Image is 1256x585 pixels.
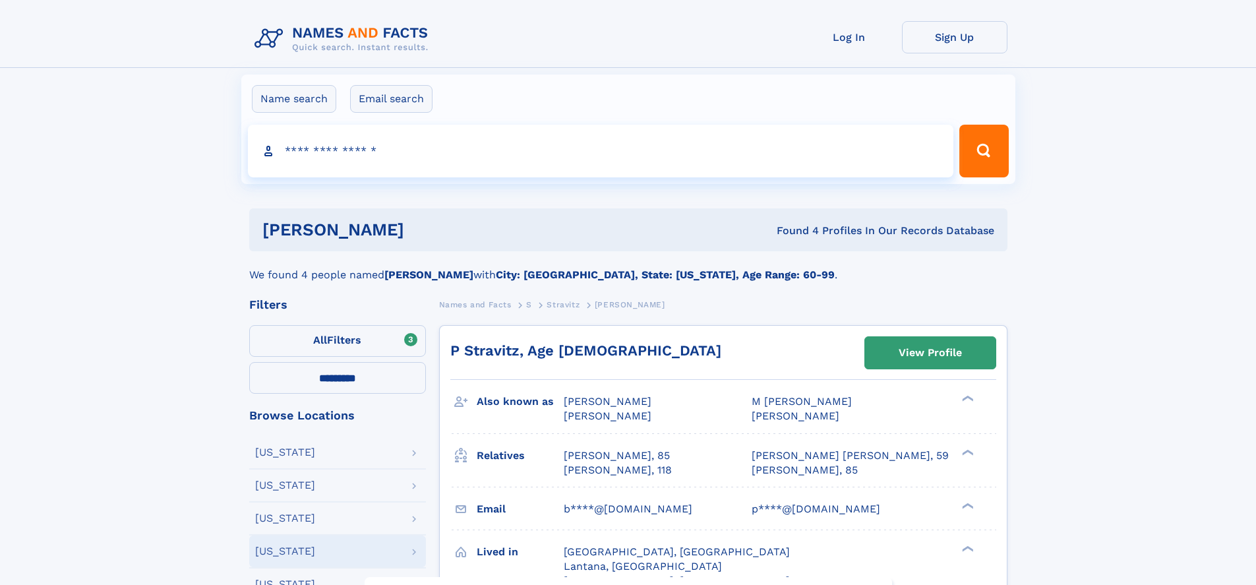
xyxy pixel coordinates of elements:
label: Name search [252,85,336,113]
div: [US_STATE] [255,546,315,557]
div: ❯ [959,448,974,456]
div: ❯ [959,501,974,510]
div: [US_STATE] [255,447,315,458]
a: Log In [796,21,902,53]
div: View Profile [899,338,962,368]
div: [US_STATE] [255,513,315,524]
a: [PERSON_NAME], 85 [752,463,858,477]
b: City: [GEOGRAPHIC_DATA], State: [US_STATE], Age Range: 60-99 [496,268,835,281]
div: We found 4 people named with . [249,251,1007,283]
span: M [PERSON_NAME] [752,395,852,408]
a: Sign Up [902,21,1007,53]
a: View Profile [865,337,996,369]
span: [GEOGRAPHIC_DATA], [GEOGRAPHIC_DATA] [564,545,790,558]
h3: Also known as [477,390,564,413]
a: P Stravitz, Age [DEMOGRAPHIC_DATA] [450,342,721,359]
b: [PERSON_NAME] [384,268,473,281]
h3: Lived in [477,541,564,563]
div: Found 4 Profiles In Our Records Database [590,224,994,238]
a: S [526,296,532,313]
a: Names and Facts [439,296,512,313]
div: Browse Locations [249,410,426,421]
span: All [313,334,327,346]
h1: [PERSON_NAME] [262,222,591,238]
input: search input [248,125,954,177]
span: [PERSON_NAME] [564,410,651,422]
span: Stravitz [547,300,580,309]
img: Logo Names and Facts [249,21,439,57]
h3: Email [477,498,564,520]
div: ❯ [959,544,974,553]
div: Filters [249,299,426,311]
a: [PERSON_NAME], 85 [564,448,670,463]
a: [PERSON_NAME], 118 [564,463,672,477]
span: S [526,300,532,309]
div: ❯ [959,394,974,403]
a: [PERSON_NAME] [PERSON_NAME], 59 [752,448,949,463]
span: Lantana, [GEOGRAPHIC_DATA] [564,560,722,572]
label: Filters [249,325,426,357]
h3: Relatives [477,445,564,467]
button: Search Button [959,125,1008,177]
div: [US_STATE] [255,480,315,491]
label: Email search [350,85,433,113]
span: [PERSON_NAME] [595,300,665,309]
span: [PERSON_NAME] [564,395,651,408]
a: Stravitz [547,296,580,313]
span: [PERSON_NAME] [752,410,839,422]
